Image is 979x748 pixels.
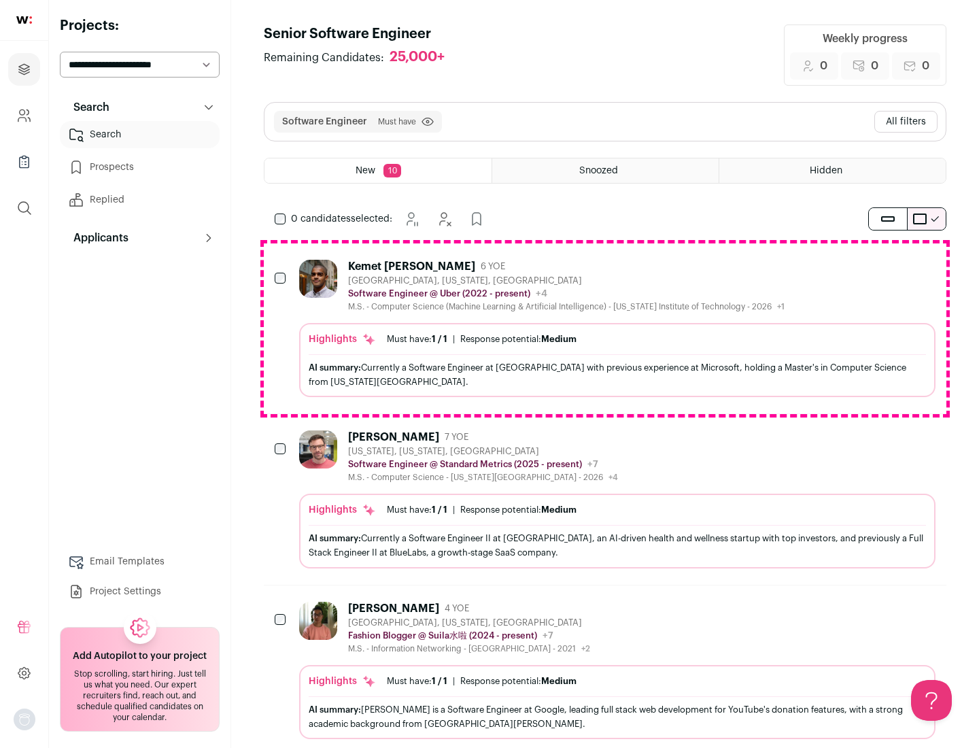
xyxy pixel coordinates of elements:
[387,676,577,687] ul: |
[871,58,878,74] span: 0
[299,260,337,298] img: 1d26598260d5d9f7a69202d59cf331847448e6cffe37083edaed4f8fc8795bfe
[579,166,618,175] span: Snoozed
[383,164,401,177] span: 10
[348,275,785,286] div: [GEOGRAPHIC_DATA], [US_STATE], [GEOGRAPHIC_DATA]
[460,505,577,515] div: Response potential:
[348,472,618,483] div: M.S. - Computer Science - [US_STATE][GEOGRAPHIC_DATA] - 2026
[348,643,590,654] div: M.S. - Information Networking - [GEOGRAPHIC_DATA] - 2021
[309,531,926,560] div: Currently a Software Engineer II at [GEOGRAPHIC_DATA], an AI-driven health and wellness startup w...
[60,94,220,121] button: Search
[309,333,376,346] div: Highlights
[460,334,577,345] div: Response potential:
[60,578,220,605] a: Project Settings
[445,432,468,443] span: 7 YOE
[432,505,447,514] span: 1 / 1
[356,166,375,175] span: New
[69,668,211,723] div: Stop scrolling, start hiring. Just tell us what you need. Our expert recruiters find, reach out, ...
[299,260,935,397] a: Kemet [PERSON_NAME] 6 YOE [GEOGRAPHIC_DATA], [US_STATE], [GEOGRAPHIC_DATA] Software Engineer @ Ub...
[777,303,785,311] span: +1
[719,158,946,183] a: Hidden
[492,158,719,183] a: Snoozed
[291,214,351,224] span: 0 candidates
[608,473,618,481] span: +4
[820,58,827,74] span: 0
[581,645,590,653] span: +2
[348,301,785,312] div: M.S. - Computer Science (Machine Learning & Artificial Intelligence) - [US_STATE] Institute of Te...
[911,680,952,721] iframe: Help Scout Beacon - Open
[14,709,35,730] img: nopic.png
[299,430,935,568] a: [PERSON_NAME] 7 YOE [US_STATE], [US_STATE], [GEOGRAPHIC_DATA] Software Engineer @ Standard Metric...
[432,677,447,685] span: 1 / 1
[65,99,109,116] p: Search
[60,154,220,181] a: Prospects
[348,260,475,273] div: Kemet [PERSON_NAME]
[60,224,220,252] button: Applicants
[387,505,577,515] ul: |
[60,627,220,732] a: Add Autopilot to your project Stop scrolling, start hiring. Just tell us what you need. Our exper...
[543,631,553,641] span: +7
[348,617,590,628] div: [GEOGRAPHIC_DATA], [US_STATE], [GEOGRAPHIC_DATA]
[309,534,361,543] span: AI summary:
[60,186,220,214] a: Replied
[460,676,577,687] div: Response potential:
[387,334,577,345] ul: |
[73,649,207,663] h2: Add Autopilot to your project
[810,166,842,175] span: Hidden
[282,115,367,129] button: Software Engineer
[16,16,32,24] img: wellfound-shorthand-0d5821cbd27db2630d0214b213865d53afaa358527fdda9d0ea32b1df1b89c2c.svg
[60,121,220,148] a: Search
[387,676,447,687] div: Must have:
[309,705,361,714] span: AI summary:
[309,675,376,688] div: Highlights
[445,603,469,614] span: 4 YOE
[348,630,537,641] p: Fashion Blogger @ Suila水啦 (2024 - present)
[874,111,938,133] button: All filters
[378,116,416,127] span: Must have
[463,205,490,233] button: Add to Prospects
[387,505,447,515] div: Must have:
[60,548,220,575] a: Email Templates
[264,24,458,44] h1: Senior Software Engineer
[398,205,425,233] button: Snooze
[587,460,598,469] span: +7
[348,288,530,299] p: Software Engineer @ Uber (2022 - present)
[309,360,926,389] div: Currently a Software Engineer at [GEOGRAPHIC_DATA] with previous experience at Microsoft, holding...
[60,16,220,35] h2: Projects:
[541,505,577,514] span: Medium
[430,205,458,233] button: Hide
[8,146,40,178] a: Company Lists
[8,99,40,132] a: Company and ATS Settings
[541,677,577,685] span: Medium
[387,334,447,345] div: Must have:
[348,446,618,457] div: [US_STATE], [US_STATE], [GEOGRAPHIC_DATA]
[291,212,392,226] span: selected:
[309,702,926,731] div: [PERSON_NAME] is a Software Engineer at Google, leading full stack web development for YouTube's ...
[823,31,908,47] div: Weekly progress
[541,335,577,343] span: Medium
[922,58,929,74] span: 0
[348,430,439,444] div: [PERSON_NAME]
[8,53,40,86] a: Projects
[299,430,337,469] img: 0fb184815f518ed3bcaf4f46c87e3bafcb34ea1ec747045ab451f3ffb05d485a
[536,289,547,299] span: +4
[309,503,376,517] div: Highlights
[309,363,361,372] span: AI summary:
[299,602,935,739] a: [PERSON_NAME] 4 YOE [GEOGRAPHIC_DATA], [US_STATE], [GEOGRAPHIC_DATA] Fashion Blogger @ Suila水啦 (2...
[481,261,505,272] span: 6 YOE
[264,50,384,66] span: Remaining Candidates:
[432,335,447,343] span: 1 / 1
[348,459,582,470] p: Software Engineer @ Standard Metrics (2025 - present)
[390,49,445,66] div: 25,000+
[65,230,128,246] p: Applicants
[14,709,35,730] button: Open dropdown
[299,602,337,640] img: 322c244f3187aa81024ea13e08450523775794405435f85740c15dbe0cd0baab.jpg
[348,602,439,615] div: [PERSON_NAME]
